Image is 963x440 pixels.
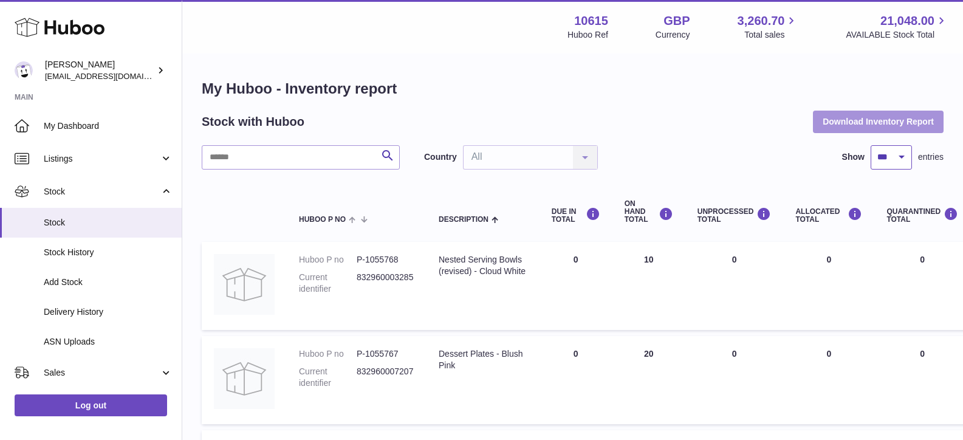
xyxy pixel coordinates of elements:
[663,13,690,29] strong: GBP
[45,71,179,81] span: [EMAIL_ADDRESS][DOMAIN_NAME]
[612,242,685,330] td: 10
[44,306,173,318] span: Delivery History
[357,348,414,360] dd: P-1055767
[439,348,527,371] div: Dessert Plates - Blush Pink
[44,120,173,132] span: My Dashboard
[202,114,304,130] h2: Stock with Huboo
[738,13,785,29] span: 3,260.70
[44,153,160,165] span: Listings
[920,255,925,264] span: 0
[357,254,414,266] dd: P-1055768
[357,366,414,389] dd: 832960007207
[813,111,944,132] button: Download Inventory Report
[15,61,33,80] img: fulfillment@fable.com
[886,207,958,224] div: QUARANTINED Total
[44,336,173,348] span: ASN Uploads
[738,13,799,41] a: 3,260.70 Total sales
[918,151,944,163] span: entries
[202,79,944,98] h1: My Huboo - Inventory report
[552,207,600,224] div: DUE IN TOTAL
[214,254,275,315] img: product image
[44,186,160,198] span: Stock
[439,216,488,224] span: Description
[685,242,784,330] td: 0
[299,216,346,224] span: Huboo P no
[15,394,167,416] a: Log out
[299,254,357,266] dt: Huboo P no
[846,13,948,41] a: 21,048.00 AVAILABLE Stock Total
[44,247,173,258] span: Stock History
[424,151,457,163] label: Country
[439,254,527,277] div: Nested Serving Bowls (revised) - Cloud White
[697,207,772,224] div: UNPROCESSED Total
[214,348,275,409] img: product image
[567,29,608,41] div: Huboo Ref
[846,29,948,41] span: AVAILABLE Stock Total
[44,217,173,229] span: Stock
[44,367,160,379] span: Sales
[842,151,865,163] label: Show
[45,59,154,82] div: [PERSON_NAME]
[540,336,612,424] td: 0
[574,13,608,29] strong: 10615
[880,13,934,29] span: 21,048.00
[44,277,173,288] span: Add Stock
[783,336,874,424] td: 0
[299,348,357,360] dt: Huboo P no
[299,366,357,389] dt: Current identifier
[612,336,685,424] td: 20
[656,29,690,41] div: Currency
[783,242,874,330] td: 0
[744,29,798,41] span: Total sales
[625,200,673,224] div: ON HAND Total
[685,336,784,424] td: 0
[795,207,862,224] div: ALLOCATED Total
[540,242,612,330] td: 0
[357,272,414,295] dd: 832960003285
[920,349,925,359] span: 0
[299,272,357,295] dt: Current identifier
